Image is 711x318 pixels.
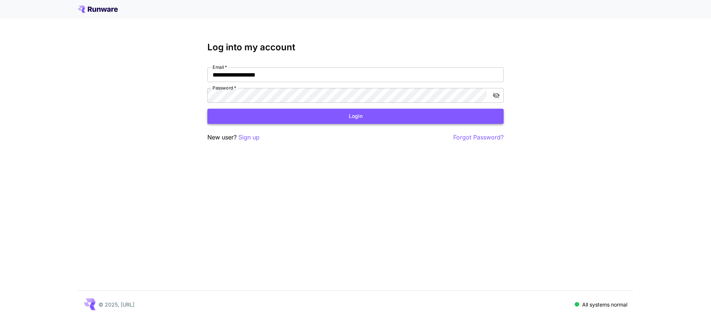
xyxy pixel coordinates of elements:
[207,133,260,142] p: New user?
[238,133,260,142] button: Sign up
[99,301,134,308] p: © 2025, [URL]
[582,301,627,308] p: All systems normal
[213,85,236,91] label: Password
[207,42,504,53] h3: Log into my account
[213,64,227,70] label: Email
[453,133,504,142] button: Forgot Password?
[490,89,503,102] button: toggle password visibility
[207,109,504,124] button: Login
